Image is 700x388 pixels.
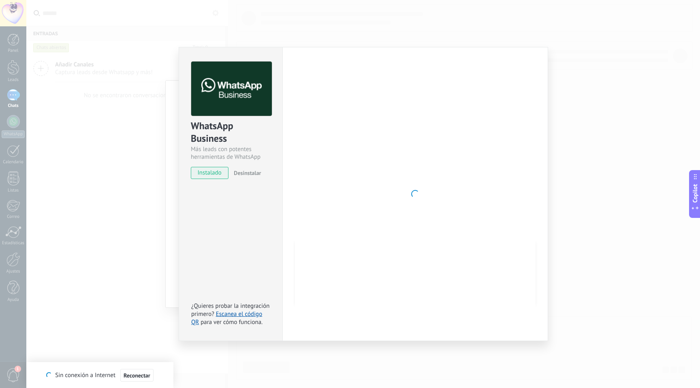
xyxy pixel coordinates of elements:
[120,369,154,382] button: Reconectar
[191,119,271,145] div: WhatsApp Business
[191,310,262,326] a: Escanea el código QR
[230,167,261,179] button: Desinstalar
[124,373,150,378] span: Reconectar
[46,369,153,382] div: Sin conexión a Internet
[191,167,228,179] span: instalado
[191,302,270,318] span: ¿Quieres probar la integración primero?
[691,184,699,203] span: Copilot
[191,145,271,161] div: Más leads con potentes herramientas de WhatsApp
[191,62,272,116] img: logo_main.png
[201,318,262,326] span: para ver cómo funciona.
[234,169,261,177] span: Desinstalar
